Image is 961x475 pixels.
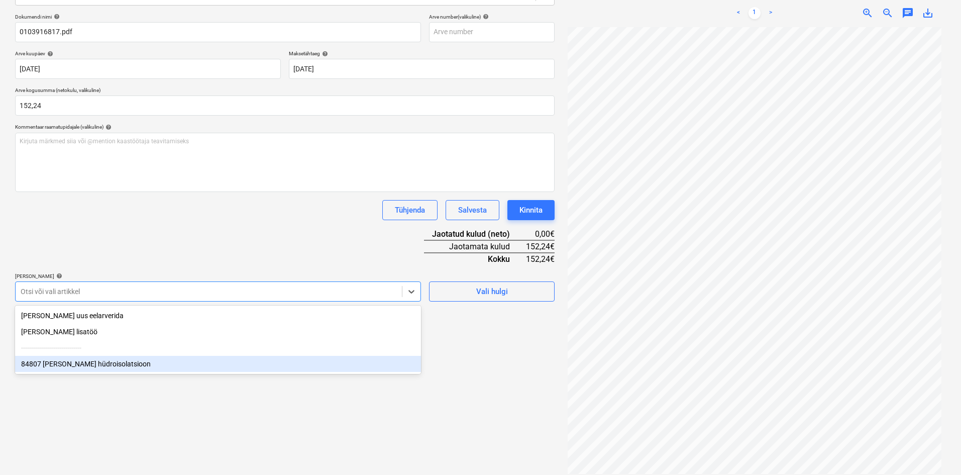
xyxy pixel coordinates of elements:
iframe: Chat Widget [911,427,961,475]
div: 0,00€ [526,228,555,240]
div: ------------------------------ [15,340,421,356]
div: Arve kuupäev [15,50,281,57]
span: help [481,14,489,20]
span: help [54,273,62,279]
input: Dokumendi nimi [15,22,421,42]
div: 152,24€ [526,253,555,265]
button: Kinnita [507,200,555,220]
span: save_alt [922,7,934,19]
a: Page 1 is your current page [749,7,761,19]
div: Dokumendi nimi [15,14,421,20]
span: help [52,14,60,20]
div: Kinnita [519,204,543,217]
span: zoom_out [882,7,894,19]
a: Next page [765,7,777,19]
button: Salvesta [446,200,499,220]
div: [PERSON_NAME] lisatöö [15,324,421,340]
span: help [103,124,112,130]
div: Kommentaar raamatupidajale (valikuline) [15,124,555,130]
div: Salvesta [458,204,487,217]
div: Kokku [424,253,526,265]
p: Arve kogusumma (netokulu, valikuline) [15,87,555,96]
div: Arve number (valikuline) [429,14,555,20]
span: zoom_in [862,7,874,19]
div: [PERSON_NAME] [15,273,421,279]
input: Arve kogusumma (netokulu, valikuline) [15,96,555,116]
div: Jaotamata kulud [424,240,526,253]
div: [PERSON_NAME] uus eelarverida [15,308,421,324]
div: Vali hulgi [476,285,508,298]
span: chat [902,7,914,19]
span: help [320,51,328,57]
div: 152,24€ [526,240,555,253]
input: Tähtaega pole määratud [289,59,555,79]
a: Previous page [732,7,744,19]
div: Maksetähtaeg [289,50,555,57]
span: help [45,51,53,57]
div: Tühjenda [395,204,425,217]
div: Lisa uus eelarverida [15,308,421,324]
div: Vestlusvidin [911,427,961,475]
button: Tühjenda [382,200,438,220]
input: Arve number [429,22,555,42]
div: Lisa uus lisatöö [15,324,421,340]
input: Arve kuupäeva pole määratud. [15,59,281,79]
div: Jaotatud kulud (neto) [424,228,526,240]
div: 84807 [PERSON_NAME] hüdroisolatsioon [15,356,421,372]
button: Vali hulgi [429,281,555,302]
div: 84807 Katuse hüdroisolatsioon [15,356,421,372]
